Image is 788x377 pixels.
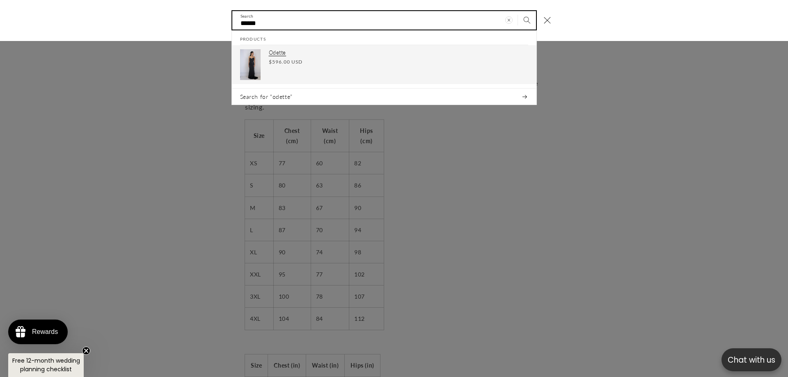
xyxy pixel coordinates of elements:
p: Chat with us [722,354,781,366]
span: $596.00 USD [269,58,302,66]
span: Free 12-month wedding planning checklist [12,356,80,373]
span: Search for “odette” [240,93,293,101]
button: Close [538,11,557,30]
div: Rewards [32,328,58,336]
h2: Products [240,31,528,46]
a: Odette $596.00 USD [232,45,536,84]
button: Search [518,11,536,30]
button: Clear search term [500,11,518,30]
div: Free 12-month wedding planning checklistClose teaser [8,353,84,377]
button: Close teaser [82,347,90,355]
img: Odette Vegan Black Leather Column Wedding Dress | Bone and Grey Bridal | Affordable minimal weddi... [240,49,261,80]
p: Odette [269,49,528,56]
button: Open chatbox [722,348,781,371]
